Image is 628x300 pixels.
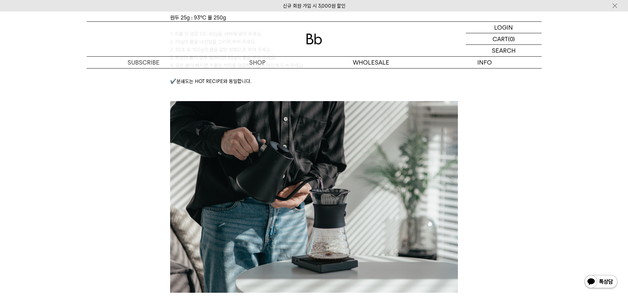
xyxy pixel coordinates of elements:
a: SUBSCRIBE [87,57,200,68]
p: 4. 모든 물이 빠지면 추출된 커피를 얼음컵에 옮겨 맛있게 드셔 주세요. ✔️분쇄도는 HOT RECIPE와 동일합니다. [170,62,458,85]
a: 신규 회원 가입 시 3,000원 할인 [283,3,345,9]
p: WHOLESALE [314,57,428,68]
p: SEARCH [492,45,516,56]
a: CART (0) [466,33,542,45]
img: 카카오톡 채널 1:1 채팅 버튼 [584,274,618,290]
img: 7E6A1073_222041.jpg [170,101,458,293]
a: SHOP [200,57,314,68]
a: LOGIN [466,22,542,33]
p: (0) [508,33,515,44]
p: CART [493,33,508,44]
p: INFO [428,57,542,68]
p: LOGIN [494,22,513,33]
img: 로고 [306,34,322,44]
